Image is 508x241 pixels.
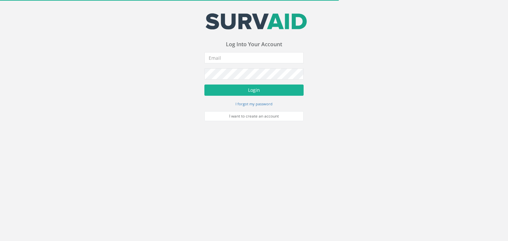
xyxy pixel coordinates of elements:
[204,85,304,96] button: Login
[204,111,304,121] a: I want to create an account
[235,101,273,107] a: I forgot my password
[235,101,273,106] small: I forgot my password
[204,52,304,63] input: Email
[204,42,304,48] h3: Log Into Your Account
